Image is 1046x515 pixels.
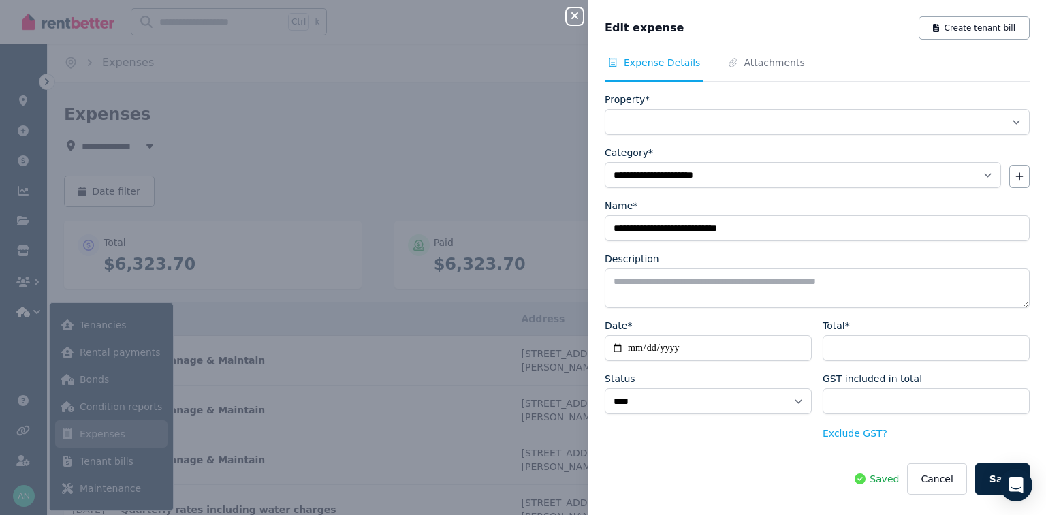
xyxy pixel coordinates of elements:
span: Expense Details [624,56,700,69]
label: Property* [605,93,650,106]
label: Status [605,372,635,386]
div: Open Intercom Messenger [1000,469,1032,501]
nav: Tabs [605,56,1030,82]
label: Description [605,252,659,266]
span: Edit expense [605,20,684,36]
button: Save [975,463,1030,495]
button: Exclude GST? [823,426,887,440]
label: Name* [605,199,637,213]
label: Date* [605,319,632,332]
button: Create tenant bill [919,16,1030,40]
span: Attachments [744,56,804,69]
button: Cancel [907,463,966,495]
label: Category* [605,146,653,159]
label: Total* [823,319,850,332]
label: GST included in total [823,372,922,386]
span: Saved [870,472,899,486]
